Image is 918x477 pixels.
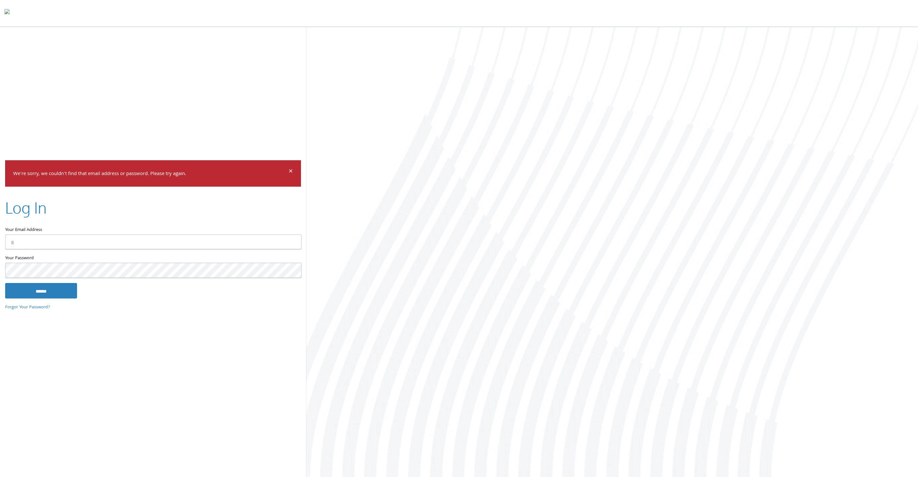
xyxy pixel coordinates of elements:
a: Forgot Your Password? [5,304,50,311]
label: Your Password [5,254,301,262]
span: × [289,165,293,178]
h2: Log In [5,197,47,218]
img: todyl-logo-dark.svg [4,7,10,20]
p: We're sorry, we couldn't find that email address or password. Please try again. [13,169,288,179]
button: Dismiss alert [289,168,293,176]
